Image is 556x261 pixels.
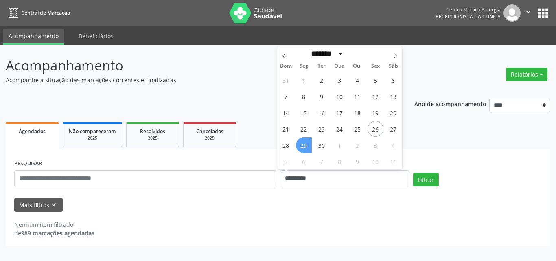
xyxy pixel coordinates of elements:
[21,229,94,237] strong: 989 marcações agendadas
[296,105,312,121] span: Setembro 15, 2025
[436,6,501,13] div: Centro Medico Sinergia
[278,72,294,88] span: Agosto 31, 2025
[69,128,116,135] span: Não compareceram
[278,105,294,121] span: Setembro 14, 2025
[385,121,401,137] span: Setembro 27, 2025
[332,88,348,104] span: Setembro 10, 2025
[332,121,348,137] span: Setembro 24, 2025
[296,88,312,104] span: Setembro 8, 2025
[350,105,366,121] span: Setembro 18, 2025
[296,154,312,169] span: Outubro 6, 2025
[196,128,223,135] span: Cancelados
[296,72,312,88] span: Setembro 1, 2025
[314,154,330,169] span: Outubro 7, 2025
[14,229,94,237] div: de
[73,29,119,43] a: Beneficiários
[132,135,173,141] div: 2025
[385,88,401,104] span: Setembro 13, 2025
[413,173,439,186] button: Filtrar
[278,88,294,104] span: Setembro 7, 2025
[350,121,366,137] span: Setembro 25, 2025
[295,64,313,69] span: Seg
[536,6,550,20] button: apps
[277,64,295,69] span: Dom
[314,88,330,104] span: Setembro 9, 2025
[366,64,384,69] span: Sex
[332,105,348,121] span: Setembro 17, 2025
[3,29,64,45] a: Acompanhamento
[14,198,63,212] button: Mais filtroskeyboard_arrow_down
[521,4,536,22] button: 
[313,64,331,69] span: Ter
[314,105,330,121] span: Setembro 16, 2025
[385,154,401,169] span: Outubro 11, 2025
[348,64,366,69] span: Qui
[350,88,366,104] span: Setembro 11, 2025
[385,72,401,88] span: Setembro 6, 2025
[314,121,330,137] span: Setembro 23, 2025
[14,220,94,229] div: Nenhum item filtrado
[332,137,348,153] span: Outubro 1, 2025
[368,137,383,153] span: Outubro 3, 2025
[309,49,344,58] select: Month
[19,128,46,135] span: Agendados
[49,200,58,209] i: keyboard_arrow_down
[368,72,383,88] span: Setembro 5, 2025
[6,6,70,20] a: Central de Marcação
[368,88,383,104] span: Setembro 12, 2025
[69,135,116,141] div: 2025
[384,64,402,69] span: Sáb
[350,137,366,153] span: Outubro 2, 2025
[503,4,521,22] img: img
[296,121,312,137] span: Setembro 22, 2025
[296,137,312,153] span: Setembro 29, 2025
[332,154,348,169] span: Outubro 8, 2025
[21,9,70,16] span: Central de Marcação
[350,72,366,88] span: Setembro 4, 2025
[344,49,371,58] input: Year
[368,105,383,121] span: Setembro 19, 2025
[368,154,383,169] span: Outubro 10, 2025
[6,76,387,84] p: Acompanhe a situação das marcações correntes e finalizadas
[14,158,42,170] label: PESQUISAR
[331,64,348,69] span: Qua
[414,99,486,109] p: Ano de acompanhamento
[350,154,366,169] span: Outubro 9, 2025
[332,72,348,88] span: Setembro 3, 2025
[314,137,330,153] span: Setembro 30, 2025
[189,135,230,141] div: 2025
[278,154,294,169] span: Outubro 5, 2025
[436,13,501,20] span: Recepcionista da clínica
[385,105,401,121] span: Setembro 20, 2025
[140,128,165,135] span: Resolvidos
[368,121,383,137] span: Setembro 26, 2025
[6,55,387,76] p: Acompanhamento
[506,68,547,81] button: Relatórios
[278,137,294,153] span: Setembro 28, 2025
[314,72,330,88] span: Setembro 2, 2025
[524,7,533,16] i: 
[385,137,401,153] span: Outubro 4, 2025
[278,121,294,137] span: Setembro 21, 2025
